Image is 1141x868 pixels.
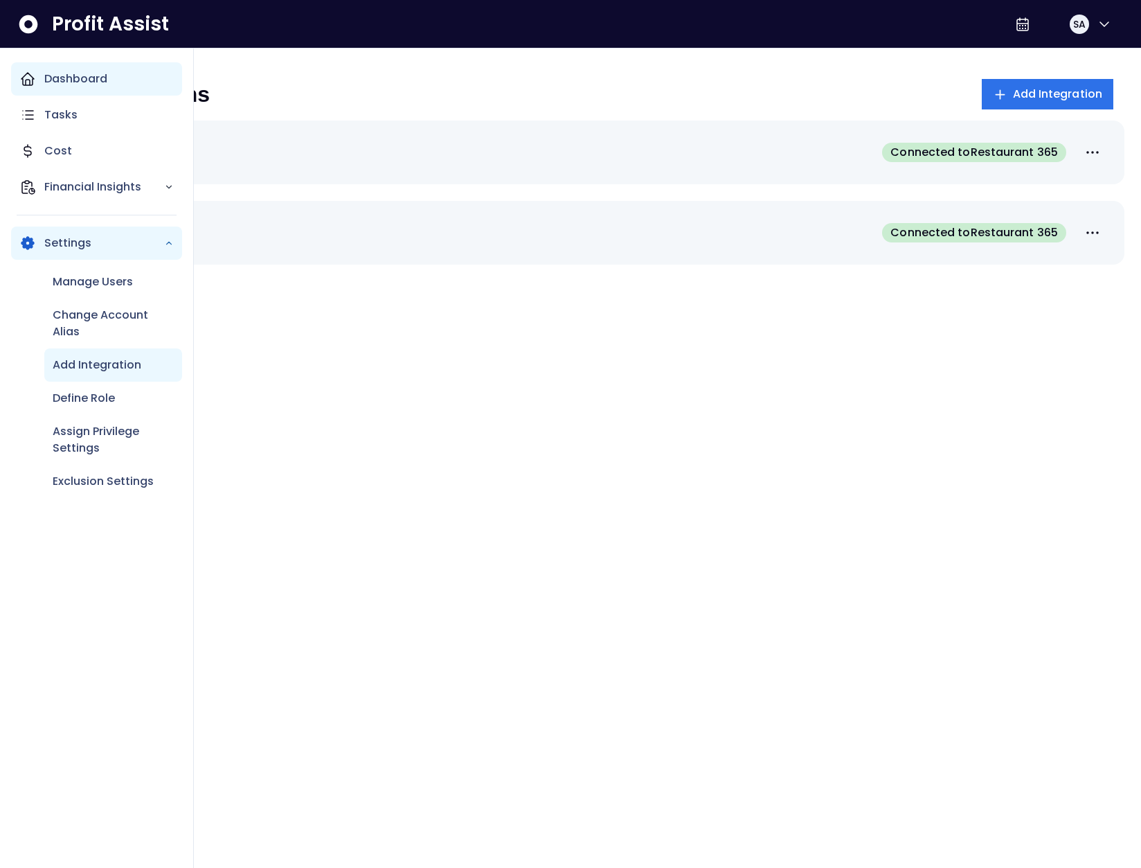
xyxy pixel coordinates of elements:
[52,12,169,37] span: Profit Assist
[44,143,72,159] p: Cost
[44,71,107,87] p: Dashboard
[44,235,164,251] p: Settings
[1013,86,1103,103] span: Add Integration
[1077,137,1108,168] button: More options
[53,307,174,340] p: Change Account Alias
[890,224,1058,241] span: Connected to Restaurant 365
[53,390,115,407] p: Define Role
[44,107,78,123] p: Tasks
[53,473,154,490] p: Exclusion Settings
[890,144,1058,161] span: Connected to Restaurant 365
[982,79,1114,109] button: Add Integration
[53,274,133,290] p: Manage Users
[53,357,141,373] p: Add Integration
[53,423,174,457] p: Assign Privilege Settings
[1073,17,1086,31] span: SA
[44,179,164,195] p: Financial Insights
[1077,218,1108,248] button: More options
